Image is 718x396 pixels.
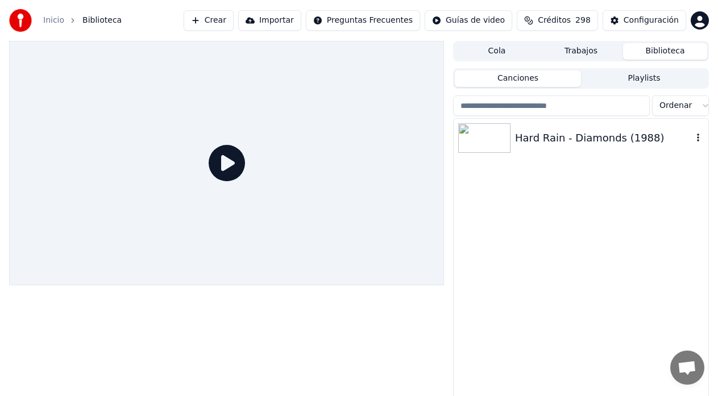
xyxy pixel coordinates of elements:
button: Créditos298 [517,10,598,31]
img: youka [9,9,32,32]
span: Créditos [538,15,571,26]
button: Canciones [455,70,581,87]
nav: breadcrumb [43,15,122,26]
div: Configuración [624,15,679,26]
button: Preguntas Frecuentes [306,10,420,31]
button: Crear [184,10,234,31]
button: Biblioteca [623,43,707,60]
button: Cola [455,43,539,60]
button: Importar [238,10,301,31]
span: 298 [575,15,591,26]
a: Inicio [43,15,64,26]
div: Hard Rain - Diamonds (1988) [515,130,692,146]
span: Biblioteca [82,15,122,26]
button: Configuración [603,10,686,31]
button: Playlists [581,70,707,87]
span: Ordenar [659,100,692,111]
button: Guías de video [425,10,512,31]
a: Chat abierto [670,351,704,385]
button: Trabajos [539,43,623,60]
